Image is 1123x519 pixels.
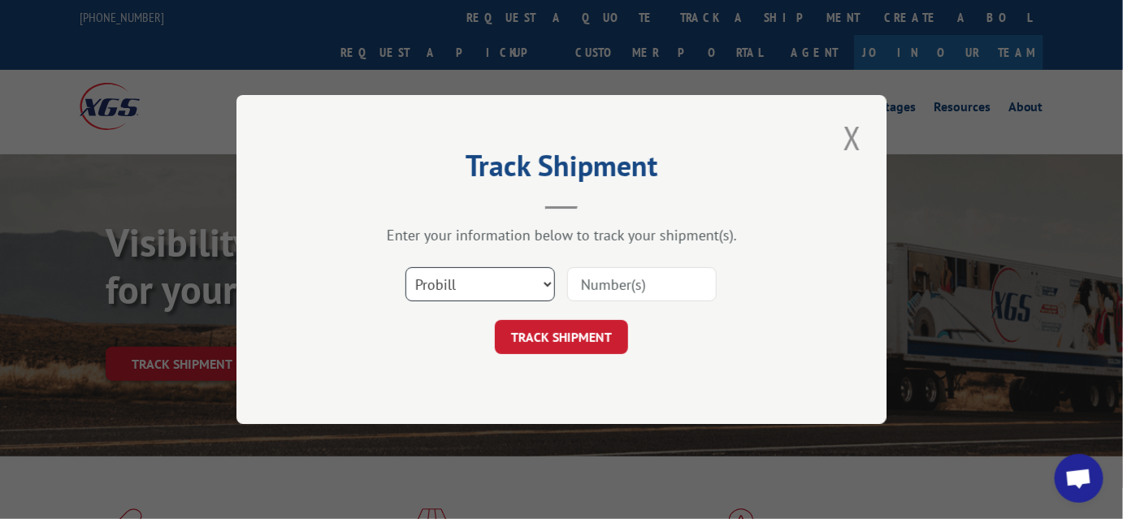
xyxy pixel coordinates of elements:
[495,320,628,354] button: TRACK SHIPMENT
[1055,454,1103,503] a: Open chat
[567,267,717,301] input: Number(s)
[318,226,805,244] div: Enter your information below to track your shipment(s).
[839,115,866,160] button: Close modal
[318,154,805,185] h2: Track Shipment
